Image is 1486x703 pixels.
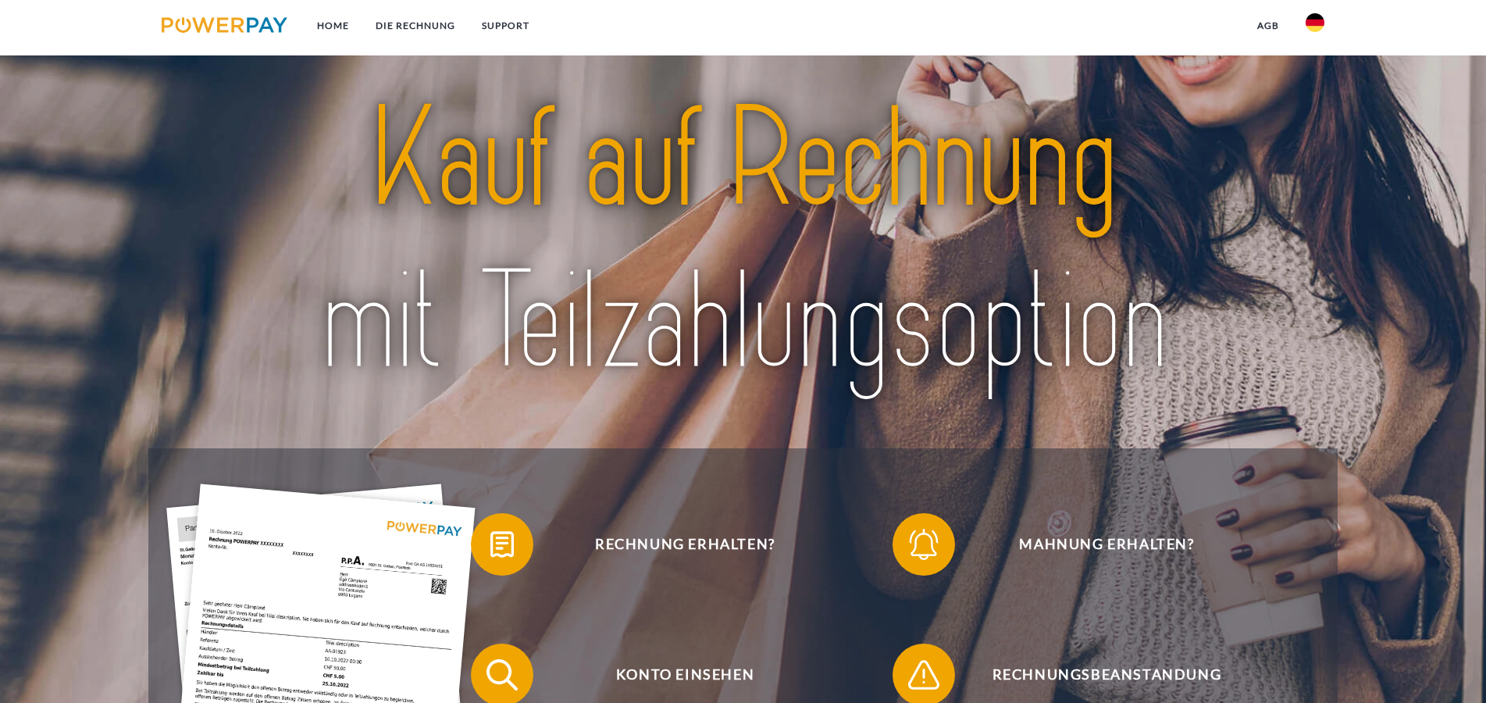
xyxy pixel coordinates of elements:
[483,655,522,694] img: qb_search.svg
[471,513,877,576] button: Rechnung erhalten?
[1244,12,1292,40] a: agb
[904,655,943,694] img: qb_warning.svg
[904,525,943,564] img: qb_bell.svg
[915,513,1298,576] span: Mahnung erhalten?
[494,513,876,576] span: Rechnung erhalten?
[162,17,287,33] img: logo-powerpay.svg
[362,12,469,40] a: DIE RECHNUNG
[1306,13,1324,32] img: de
[483,525,522,564] img: qb_bill.svg
[469,12,543,40] a: SUPPORT
[304,12,362,40] a: Home
[893,513,1299,576] button: Mahnung erhalten?
[219,70,1267,412] img: title-powerpay_de.svg
[1424,641,1474,691] iframe: Schaltfläche zum Öffnen des Messaging-Fensters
